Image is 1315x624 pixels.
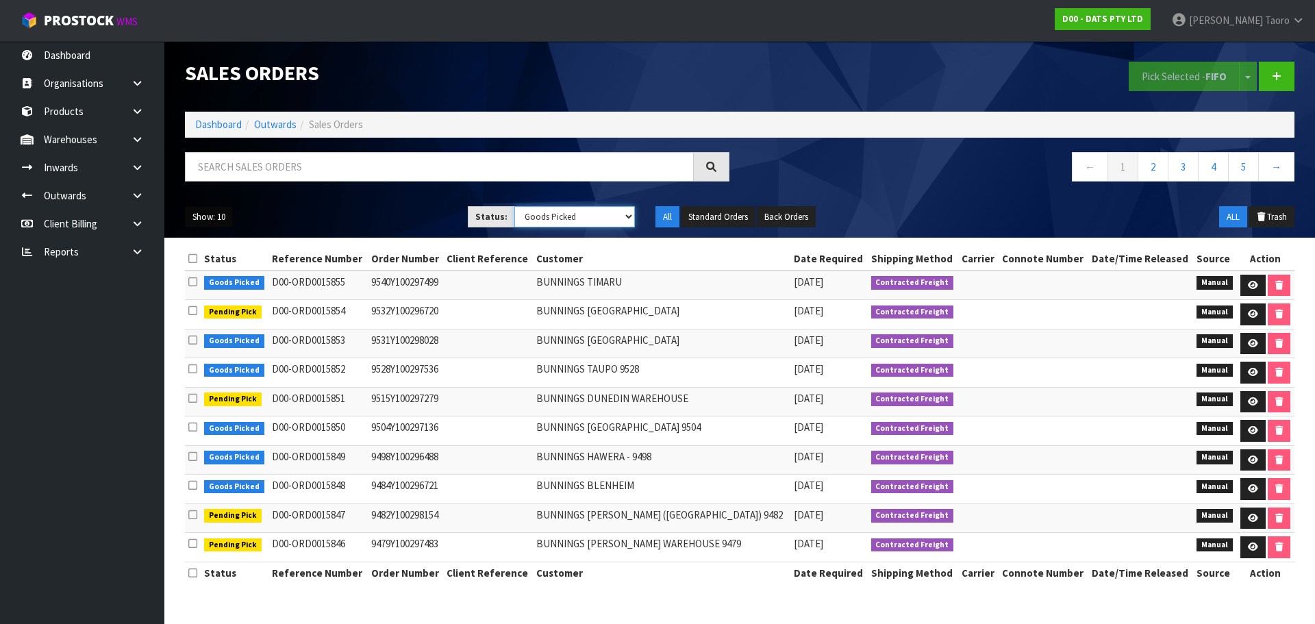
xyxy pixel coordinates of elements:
[204,480,264,494] span: Goods Picked
[868,562,959,584] th: Shipping Method
[794,479,823,492] span: [DATE]
[1168,152,1199,182] a: 3
[871,538,954,552] span: Contracted Freight
[268,503,367,533] td: D00-ORD0015847
[794,275,823,288] span: [DATE]
[368,533,444,562] td: 9479Y100297483
[1197,392,1233,406] span: Manual
[268,329,367,358] td: D00-ORD0015853
[533,475,790,504] td: BUNNINGS BLENHEIM
[185,152,694,182] input: Search sales orders
[1197,422,1233,436] span: Manual
[1193,562,1236,584] th: Source
[681,206,755,228] button: Standard Orders
[1205,70,1227,83] strong: FIFO
[268,416,367,446] td: D00-ORD0015850
[1197,480,1233,494] span: Manual
[1249,206,1294,228] button: Trash
[1197,334,1233,348] span: Manual
[204,334,264,348] span: Goods Picked
[268,358,367,388] td: D00-ORD0015852
[201,562,268,584] th: Status
[204,364,264,377] span: Goods Picked
[794,304,823,317] span: [DATE]
[204,276,264,290] span: Goods Picked
[204,305,262,319] span: Pending Pick
[999,248,1088,270] th: Connote Number
[871,509,954,523] span: Contracted Freight
[871,392,954,406] span: Contracted Freight
[268,475,367,504] td: D00-ORD0015848
[368,387,444,416] td: 9515Y100297279
[533,533,790,562] td: BUNNINGS [PERSON_NAME] WAREHOUSE 9479
[368,300,444,329] td: 9532Y100296720
[368,271,444,300] td: 9540Y100297499
[185,206,233,228] button: Show: 10
[1197,538,1233,552] span: Manual
[1197,509,1233,523] span: Manual
[533,358,790,388] td: BUNNINGS TAUPO 9528
[533,445,790,475] td: BUNNINGS HAWERA - 9498
[195,118,242,131] a: Dashboard
[871,276,954,290] span: Contracted Freight
[268,387,367,416] td: D00-ORD0015851
[1072,152,1108,182] a: ←
[533,329,790,358] td: BUNNINGS [GEOGRAPHIC_DATA]
[794,508,823,521] span: [DATE]
[204,392,262,406] span: Pending Pick
[368,248,444,270] th: Order Number
[1265,14,1290,27] span: Taoro
[871,422,954,436] span: Contracted Freight
[1129,62,1240,91] button: Pick Selected -FIFO
[1219,206,1247,228] button: ALL
[958,248,999,270] th: Carrier
[1197,451,1233,464] span: Manual
[1088,248,1193,270] th: Date/Time Released
[533,562,790,584] th: Customer
[443,248,533,270] th: Client Reference
[871,480,954,494] span: Contracted Freight
[475,211,508,223] strong: Status:
[368,445,444,475] td: 9498Y100296488
[533,300,790,329] td: BUNNINGS [GEOGRAPHIC_DATA]
[204,538,262,552] span: Pending Pick
[1228,152,1259,182] a: 5
[958,562,999,584] th: Carrier
[1055,8,1151,30] a: D00 - DATS PTY LTD
[790,248,868,270] th: Date Required
[185,62,729,84] h1: Sales Orders
[871,334,954,348] span: Contracted Freight
[268,248,367,270] th: Reference Number
[757,206,816,228] button: Back Orders
[368,503,444,533] td: 9482Y100298154
[533,271,790,300] td: BUNNINGS TIMARU
[204,451,264,464] span: Goods Picked
[1237,248,1294,270] th: Action
[533,503,790,533] td: BUNNINGS [PERSON_NAME] ([GEOGRAPHIC_DATA]) 9482
[794,450,823,463] span: [DATE]
[794,362,823,375] span: [DATE]
[368,475,444,504] td: 9484Y100296721
[871,305,954,319] span: Contracted Freight
[533,416,790,446] td: BUNNINGS [GEOGRAPHIC_DATA] 9504
[268,300,367,329] td: D00-ORD0015854
[368,416,444,446] td: 9504Y100297136
[1197,364,1233,377] span: Manual
[871,364,954,377] span: Contracted Freight
[443,562,533,584] th: Client Reference
[309,118,363,131] span: Sales Orders
[1088,562,1193,584] th: Date/Time Released
[368,562,444,584] th: Order Number
[794,334,823,347] span: [DATE]
[868,248,959,270] th: Shipping Method
[533,248,790,270] th: Customer
[999,562,1088,584] th: Connote Number
[116,15,138,28] small: WMS
[750,152,1294,186] nav: Page navigation
[368,358,444,388] td: 9528Y100297536
[794,537,823,550] span: [DATE]
[254,118,297,131] a: Outwards
[533,387,790,416] td: BUNNINGS DUNEDIN WAREHOUSE
[1197,305,1233,319] span: Manual
[268,271,367,300] td: D00-ORD0015855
